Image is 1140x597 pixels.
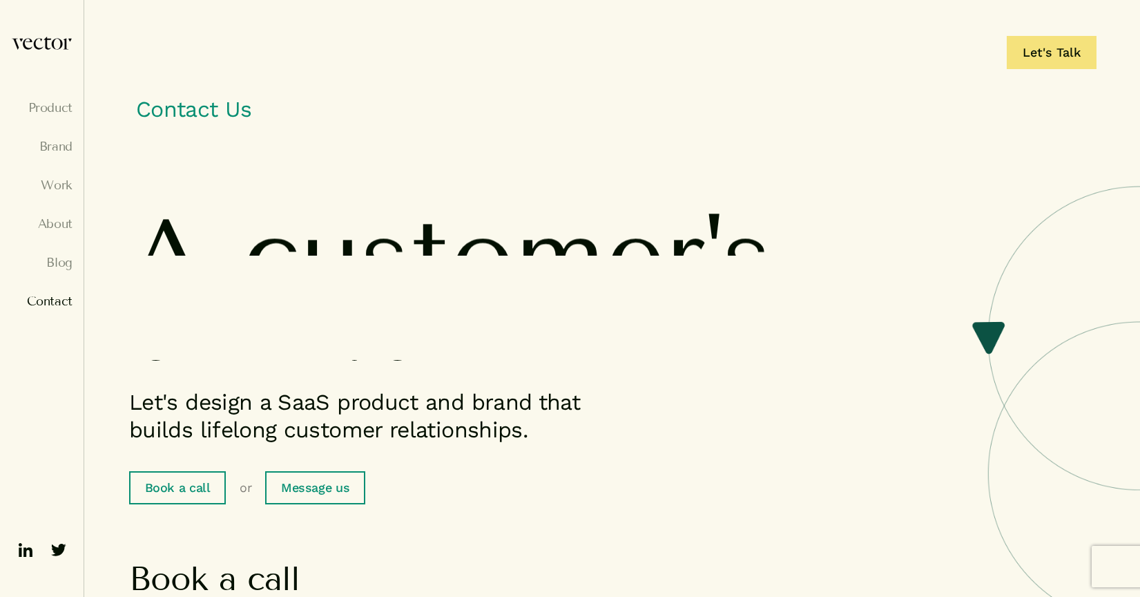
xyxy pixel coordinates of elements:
a: Message us [265,471,365,504]
h1: Contact Us [129,88,1095,137]
img: ico-linkedin [15,539,37,561]
span: customer's [242,205,773,310]
span: for [129,347,272,452]
a: Let's Talk [1007,36,1096,69]
p: Let's design a SaaS product and brand that builds lifelong customer relationships. [129,388,599,444]
a: Blog [11,256,73,269]
a: Work [11,178,73,192]
span: life [309,347,469,452]
span: A [129,205,206,310]
span: or [240,480,251,496]
a: Product [11,101,73,115]
img: ico-twitter-fill [48,539,70,561]
a: Book a call [129,471,226,504]
a: Brand [11,140,73,153]
a: Contact [11,294,73,308]
a: About [11,217,73,231]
